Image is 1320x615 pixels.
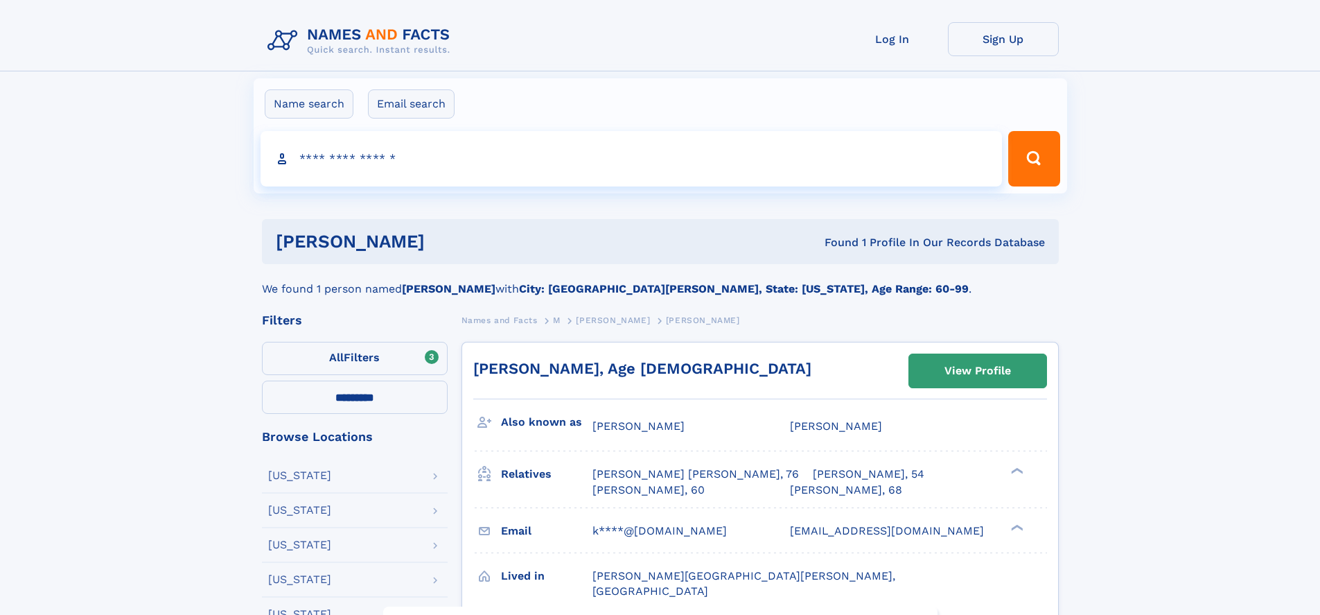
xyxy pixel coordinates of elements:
[576,315,650,325] span: [PERSON_NAME]
[268,539,331,551] div: [US_STATE]
[368,89,455,119] label: Email search
[329,351,344,364] span: All
[519,282,969,295] b: City: [GEOGRAPHIC_DATA][PERSON_NAME], State: [US_STATE], Age Range: 60-99
[501,519,592,543] h3: Email
[268,574,331,585] div: [US_STATE]
[265,89,353,119] label: Name search
[592,419,685,433] span: [PERSON_NAME]
[790,419,882,433] span: [PERSON_NAME]
[1008,131,1059,187] button: Search Button
[624,235,1045,250] div: Found 1 Profile In Our Records Database
[790,524,984,537] span: [EMAIL_ADDRESS][DOMAIN_NAME]
[262,22,461,60] img: Logo Names and Facts
[592,569,895,598] span: [PERSON_NAME][GEOGRAPHIC_DATA][PERSON_NAME], [GEOGRAPHIC_DATA]
[268,470,331,481] div: [US_STATE]
[262,342,448,375] label: Filters
[262,264,1059,297] div: We found 1 person named with .
[501,410,592,434] h3: Also known as
[666,315,740,325] span: [PERSON_NAME]
[592,483,705,498] a: [PERSON_NAME], 60
[501,564,592,588] h3: Lived in
[461,311,538,329] a: Names and Facts
[837,22,948,56] a: Log In
[790,483,902,498] a: [PERSON_NAME], 68
[501,462,592,486] h3: Relatives
[261,131,1003,187] input: search input
[553,311,561,329] a: M
[268,505,331,516] div: [US_STATE]
[592,467,799,482] a: [PERSON_NAME] [PERSON_NAME], 76
[948,22,1059,56] a: Sign Up
[262,314,448,327] div: Filters
[944,355,1011,387] div: View Profile
[1007,523,1024,532] div: ❯
[813,467,924,482] a: [PERSON_NAME], 54
[276,233,625,250] h1: [PERSON_NAME]
[553,315,561,325] span: M
[909,354,1046,388] a: View Profile
[576,311,650,329] a: [PERSON_NAME]
[402,282,495,295] b: [PERSON_NAME]
[1007,467,1024,476] div: ❯
[473,360,811,377] a: [PERSON_NAME], Age [DEMOGRAPHIC_DATA]
[262,431,448,443] div: Browse Locations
